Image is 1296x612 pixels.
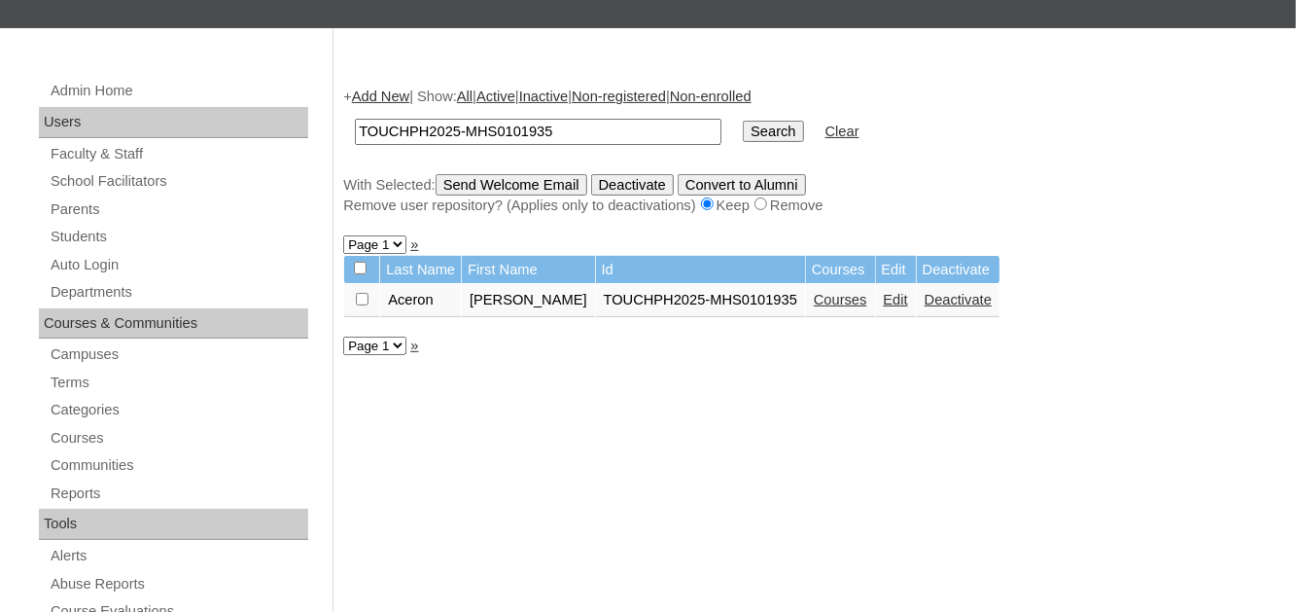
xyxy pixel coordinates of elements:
[49,253,308,277] a: Auto Login
[884,292,908,307] a: Edit
[596,284,805,317] td: TOUCHPH2025-MHS0101935
[49,544,308,568] a: Alerts
[591,174,674,196] input: Deactivate
[457,89,473,104] a: All
[876,256,916,284] td: Edit
[343,196,1277,216] div: Remove user repository? (Applies only to deactivations) Keep Remove
[49,398,308,422] a: Categories
[678,174,806,196] input: Convert to Alumni
[352,89,409,104] a: Add New
[596,256,805,284] td: Id
[476,89,515,104] a: Active
[49,371,308,395] a: Terms
[49,169,308,194] a: School Facilitators
[670,89,752,104] a: Non-enrolled
[49,572,308,596] a: Abuse Reports
[925,292,992,307] a: Deactivate
[380,284,461,317] td: Aceron
[39,509,308,540] div: Tools
[572,89,666,104] a: Non-registered
[49,426,308,450] a: Courses
[825,124,859,139] a: Clear
[462,256,595,284] td: First Name
[49,342,308,367] a: Campuses
[410,236,418,252] a: »
[380,256,461,284] td: Last Name
[343,87,1277,215] div: + | Show: | | | |
[49,198,308,222] a: Parents
[49,79,308,103] a: Admin Home
[410,338,418,353] a: »
[49,453,308,478] a: Communities
[49,482,308,506] a: Reports
[49,280,308,305] a: Departments
[462,284,595,317] td: [PERSON_NAME]
[814,292,867,307] a: Courses
[355,119,721,145] input: Search
[806,256,875,284] td: Courses
[49,225,308,249] a: Students
[743,121,803,142] input: Search
[436,174,587,196] input: Send Welcome Email
[917,256,999,284] td: Deactivate
[39,308,308,340] div: Courses & Communities
[39,107,308,138] div: Users
[343,174,1277,216] div: With Selected:
[49,142,308,166] a: Faculty & Staff
[519,89,569,104] a: Inactive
